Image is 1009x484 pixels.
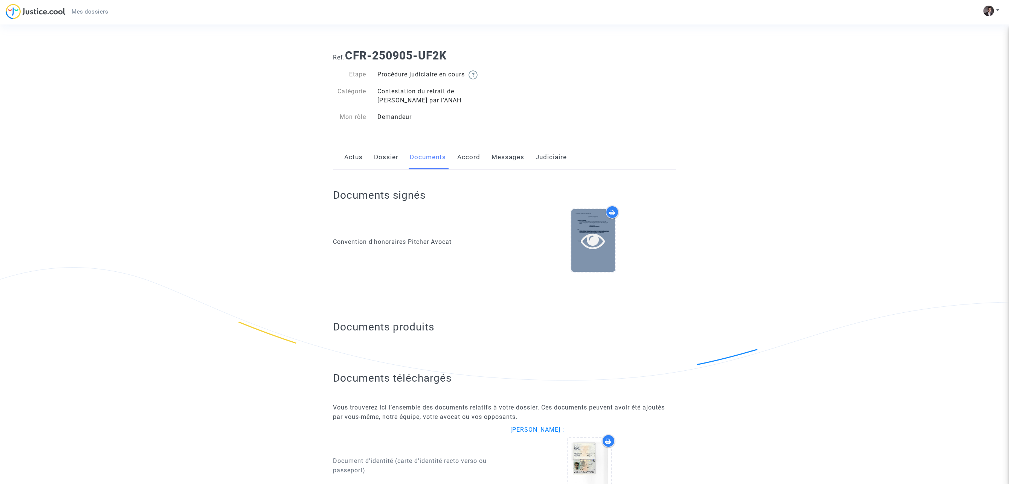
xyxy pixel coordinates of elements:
div: Procédure judiciaire en cours [372,70,505,79]
a: Messages [492,145,524,170]
a: Actus [344,145,363,170]
div: Contestation du retrait de [PERSON_NAME] par l'ANAH [372,87,505,105]
h2: Documents téléchargés [333,371,676,385]
img: help.svg [469,70,478,79]
a: Judiciaire [536,145,567,170]
div: Demandeur [372,113,505,122]
a: Documents [410,145,446,170]
span: Mes dossiers [72,8,108,15]
h2: Documents signés [333,189,426,202]
span: [PERSON_NAME] : [510,426,564,433]
div: Mon rôle [327,113,372,122]
div: Catégorie [327,87,372,105]
div: Etape [327,70,372,79]
b: CFR-250905-UF2K [345,49,447,62]
a: Dossier [374,145,398,170]
div: Convention d'honoraires Pitcher Avocat [333,237,499,247]
img: jc-logo.svg [6,4,66,19]
p: Document d'identité (carte d'identité recto verso ou passeport) [333,456,499,475]
a: Accord [457,145,480,170]
span: Ref. [333,54,345,61]
img: ACg8ocLxT-nHC1cOrlY4z3Th_R6pZ6hKUk63JggZDXJi7b8wrq29cd8=s96-c [983,6,994,16]
h2: Documents produits [333,320,676,333]
a: Mes dossiers [66,6,114,17]
span: Vous trouverez ici l’ensemble des documents relatifs à votre dossier. Ces documents peuvent avoir... [333,404,665,420]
